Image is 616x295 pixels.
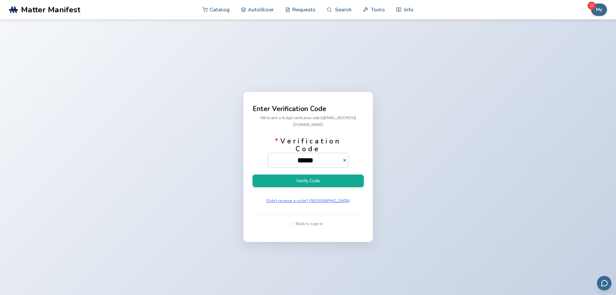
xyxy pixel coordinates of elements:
[264,196,352,205] button: Didn't receive a code? [GEOGRAPHIC_DATA]
[291,219,325,228] button: ← Back to sign in
[591,4,607,16] button: My
[597,276,611,290] button: Send feedback via email
[342,158,349,163] button: *Verification Code
[253,175,364,187] button: Verify Code
[21,5,80,14] span: Matter Manifest
[268,137,349,168] label: Verification Code
[253,106,364,112] p: Enter Verification Code
[253,115,364,128] p: We've sent a 6-digit verification code to [EMAIL_ADDRESS][DOMAIN_NAME]
[268,153,342,167] input: *Verification Code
